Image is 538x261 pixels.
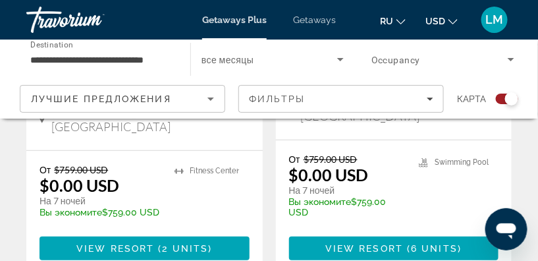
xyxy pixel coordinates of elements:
p: На 7 ночей [40,195,161,207]
span: все месяцы [202,55,254,65]
span: Вы экономите [40,207,102,217]
button: User Menu [477,6,512,34]
p: На 7 ночей [289,185,406,196]
span: ( ) [403,243,462,254]
mat-select: Sort by [31,91,214,107]
a: Travorium [26,3,158,37]
span: USD [425,16,445,26]
span: Fitness Center [190,167,240,175]
span: Swimming Pool [435,158,489,167]
span: 6 units [412,243,458,254]
button: Filters [238,85,444,113]
button: View Resort(2 units) [40,237,250,260]
p: $0.00 USD [289,165,369,185]
p: $759.00 USD [40,207,161,217]
span: LM [486,13,504,26]
span: От [289,154,300,165]
p: $0.00 USD [40,175,119,195]
span: Вы экономите [289,196,352,207]
span: Destination [30,40,73,49]
span: View Resort [325,243,403,254]
span: View Resort [76,243,154,254]
span: [GEOGRAPHIC_DATA], [GEOGRAPHIC_DATA] [51,105,249,134]
iframe: Button to launch messaging window [485,208,527,250]
span: Фильтры [249,94,306,104]
button: Change currency [425,11,458,30]
button: View Resort(6 units) [289,237,499,260]
span: ru [380,16,393,26]
span: От [40,164,51,175]
span: карта [457,90,486,108]
a: Getaways Plus [202,14,267,25]
span: Occupancy [371,55,420,65]
span: $759.00 USD [54,164,108,175]
span: ( ) [154,243,212,254]
span: 2 units [163,243,209,254]
button: Change language [380,11,406,30]
a: Getaways [293,14,336,25]
span: $759.00 USD [304,154,358,165]
span: Лучшие предложения [31,94,171,104]
p: $759.00 USD [289,196,406,217]
input: Select destination [30,52,173,68]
